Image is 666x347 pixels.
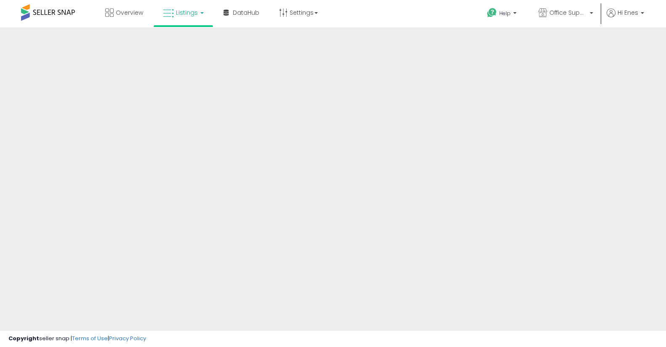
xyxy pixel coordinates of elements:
[109,334,146,342] a: Privacy Policy
[116,8,143,17] span: Overview
[607,8,644,27] a: Hi Enes
[480,1,525,27] a: Help
[618,8,638,17] span: Hi Enes
[176,8,198,17] span: Listings
[8,335,146,343] div: seller snap | |
[499,10,511,17] span: Help
[72,334,108,342] a: Terms of Use
[549,8,587,17] span: Office Suppliers
[233,8,259,17] span: DataHub
[487,8,497,18] i: Get Help
[8,334,39,342] strong: Copyright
